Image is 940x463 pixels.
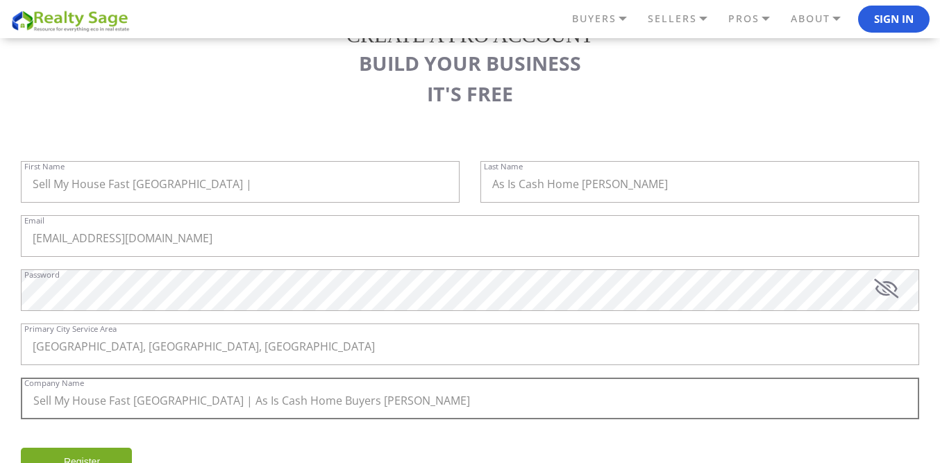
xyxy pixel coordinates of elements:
h3: BUILD YOUR BUSINESS [21,51,919,75]
a: BUYERS [569,7,644,31]
label: First Name [24,162,65,170]
a: ABOUT [787,7,858,31]
label: Primary City Service Area [24,325,117,332]
h3: IT'S FREE [21,82,919,106]
label: Last Name [484,162,523,170]
label: Company Name [24,379,84,387]
label: Password [24,271,60,278]
a: PROS [725,7,787,31]
label: Email [24,217,44,224]
a: SELLERS [644,7,725,31]
img: REALTY SAGE [10,8,135,33]
button: Sign In [858,6,930,33]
